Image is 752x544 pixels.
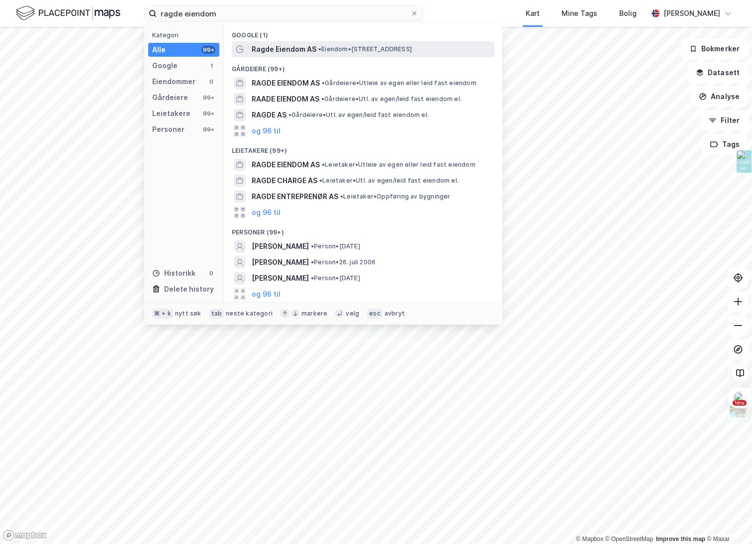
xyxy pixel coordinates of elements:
[346,310,359,318] div: velg
[224,23,502,41] div: Google (1)
[311,274,314,282] span: •
[322,79,476,87] span: Gårdeiere • Utleie av egen eller leid fast eiendom
[252,191,338,203] span: RAGDE ENTREPRENØR AS
[201,125,215,133] div: 99+
[322,161,325,168] span: •
[252,109,286,121] span: RAGDE AS
[152,44,166,56] div: Alle
[322,161,475,169] span: Leietaker • Utleie av egen eller leid fast eiendom
[152,108,190,119] div: Leietakere
[340,193,343,200] span: •
[687,63,748,83] button: Datasett
[252,43,316,55] span: Ragde Eiendom AS
[288,111,291,118] span: •
[207,78,215,86] div: 0
[207,269,215,277] div: 0
[619,7,637,19] div: Bolig
[157,6,410,21] input: Søk på adresse, matrikkel, gårdeiere, leietakere eller personer
[702,134,748,154] button: Tags
[322,79,325,87] span: •
[340,193,451,201] span: Leietaker • Oppføring av bygninger
[224,220,502,238] div: Personer (99+)
[319,177,322,184] span: •
[152,92,188,104] div: Gårdeiere
[201,109,215,117] div: 99+
[288,111,429,119] span: Gårdeiere • Utl. av egen/leid fast eiendom el.
[252,272,309,284] span: [PERSON_NAME]
[252,207,281,218] button: og 96 til
[311,258,314,266] span: •
[576,536,603,543] a: Mapbox
[562,7,597,19] div: Mine Tags
[384,310,405,318] div: avbryt
[224,57,502,75] div: Gårdeiere (99+)
[663,7,720,19] div: [PERSON_NAME]
[152,267,195,279] div: Historikk
[702,496,752,544] div: Kontrollprogram for chat
[318,45,321,53] span: •
[702,496,752,544] iframe: Chat Widget
[700,110,748,130] button: Filter
[226,310,273,318] div: neste kategori
[252,240,309,252] span: [PERSON_NAME]
[152,76,195,88] div: Eiendommer
[201,46,215,54] div: 99+
[164,283,214,295] div: Delete history
[311,258,376,266] span: Person • 26. juli 2006
[301,310,327,318] div: markere
[252,256,309,268] span: [PERSON_NAME]
[252,93,319,105] span: RAADE EIENDOM AS
[321,95,324,103] span: •
[252,288,281,300] button: og 96 til
[319,177,459,185] span: Leietaker • Utl. av egen/leid fast eiendom el.
[311,242,314,250] span: •
[252,125,281,137] button: og 96 til
[175,310,201,318] div: nytt søk
[3,530,47,541] a: Mapbox homepage
[152,60,178,72] div: Google
[201,94,215,102] div: 99+
[152,123,185,135] div: Personer
[224,139,502,157] div: Leietakere (99+)
[209,309,224,319] div: tab
[690,87,748,107] button: Analyse
[252,159,320,171] span: RAGDE EIENDOM AS
[252,77,320,89] span: RAGDE EIENDOM AS
[311,274,360,282] span: Person • [DATE]
[207,62,215,70] div: 1
[152,31,219,39] div: Kategori
[311,242,360,250] span: Person • [DATE]
[367,309,382,319] div: esc
[318,45,412,53] span: Eiendom • [STREET_ADDRESS]
[681,39,748,59] button: Bokmerker
[656,536,705,543] a: Improve this map
[16,4,120,22] img: logo.f888ab2527a4732fd821a326f86c7f29.svg
[526,7,540,19] div: Kart
[252,175,317,187] span: RAGDE CHARGE AS
[321,95,462,103] span: Gårdeiere • Utl. av egen/leid fast eiendom el.
[605,536,654,543] a: OpenStreetMap
[152,309,173,319] div: ⌘ + k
